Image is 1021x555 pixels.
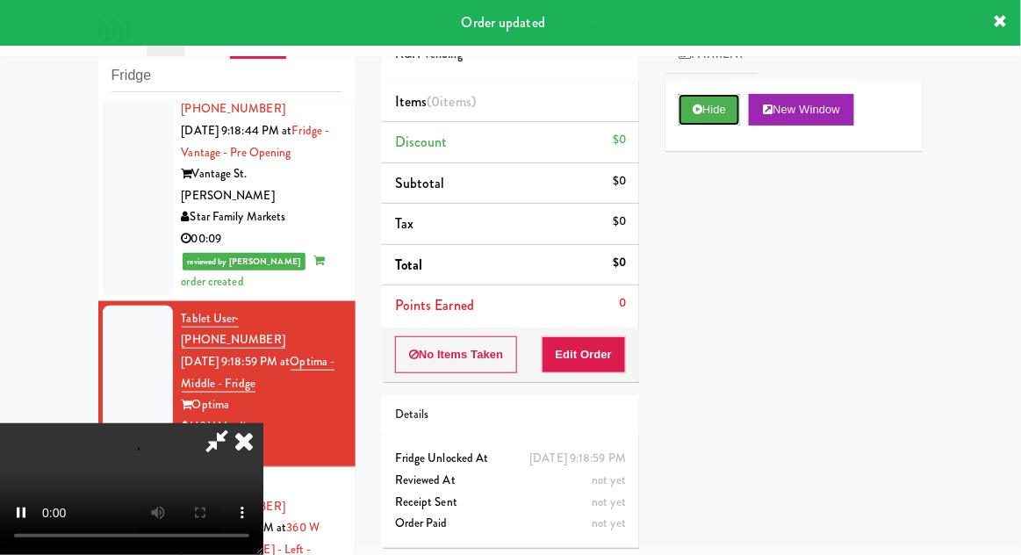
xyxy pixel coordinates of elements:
[182,353,335,393] a: Optima - Middle - Fridge
[613,252,626,274] div: $0
[395,492,626,514] div: Receipt Sent
[182,310,285,350] a: Tablet User· [PHONE_NUMBER]
[395,448,626,470] div: Fridge Unlocked At
[592,515,626,531] span: not yet
[613,211,626,233] div: $0
[182,163,342,206] div: Vantage St. [PERSON_NAME]
[395,91,476,112] span: Items
[441,91,472,112] ng-pluralize: items
[98,301,356,467] li: Tablet User· [PHONE_NUMBER][DATE] 9:18:59 PM atOptima - Middle - FridgeOptimaH&H Vending00:03
[182,122,330,161] a: Fridge - Vantage - Pre Opening
[395,255,423,275] span: Total
[462,12,545,32] span: Order updated
[427,91,476,112] span: (0 )
[395,48,626,61] h5: H&H Vending
[395,404,626,426] div: Details
[542,336,627,373] button: Edit Order
[182,353,291,370] span: [DATE] 9:18:59 PM at
[592,472,626,488] span: not yet
[182,206,342,228] div: Star Family Markets
[679,94,740,126] button: Hide
[395,295,474,315] span: Points Earned
[98,70,356,301] li: Tablet User· [PHONE_NUMBER][DATE] 9:18:44 PM atFridge - Vantage - Pre OpeningVantage St. [PERSON_...
[395,470,626,492] div: Reviewed At
[182,416,342,438] div: H&H Vending
[529,448,626,470] div: [DATE] 9:18:59 PM
[395,173,445,193] span: Subtotal
[395,213,413,234] span: Tax
[182,228,342,250] div: 00:09
[592,494,626,510] span: not yet
[613,170,626,192] div: $0
[749,94,854,126] button: New Window
[182,394,342,416] div: Optima
[619,292,626,314] div: 0
[111,60,342,92] input: Search vision orders
[182,122,292,139] span: [DATE] 9:18:44 PM at
[395,336,518,373] button: No Items Taken
[395,132,448,152] span: Discount
[613,129,626,151] div: $0
[395,513,626,535] div: Order Paid
[183,253,306,270] span: reviewed by [PERSON_NAME]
